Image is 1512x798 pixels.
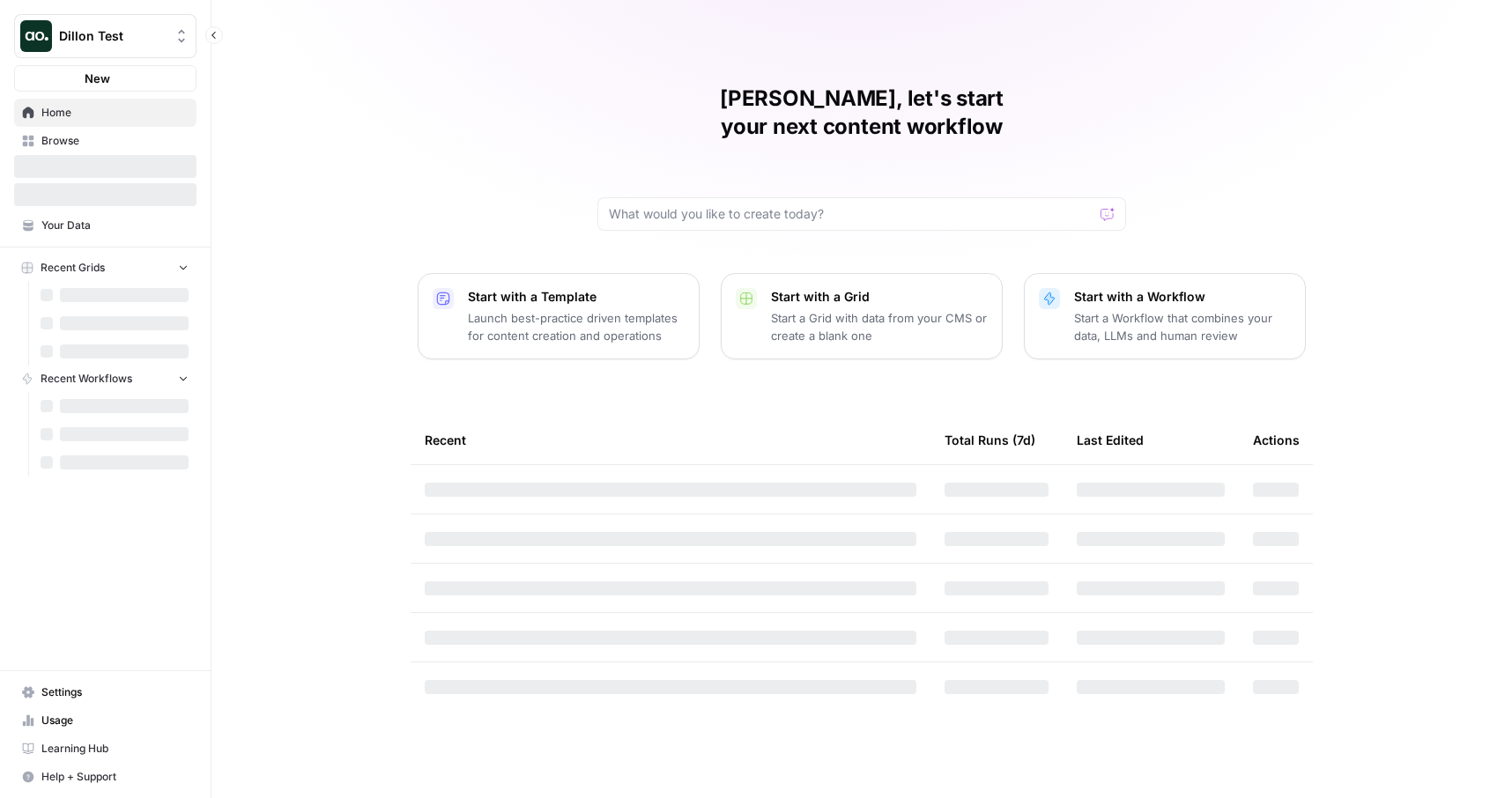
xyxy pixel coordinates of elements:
p: Start with a Template [468,288,685,306]
span: Recent Grids [41,260,105,276]
button: Workspace: Dillon Test [14,14,196,58]
button: Start with a WorkflowStart a Workflow that combines your data, LLMs and human review [1024,273,1306,359]
span: Recent Workflows [41,371,132,387]
p: Start a Grid with data from your CMS or create a blank one [771,309,988,344]
div: Last Edited [1077,416,1144,464]
span: Learning Hub [41,741,189,757]
button: Recent Grids [14,255,196,281]
input: What would you like to create today? [609,205,1093,223]
a: Your Data [14,211,196,240]
button: Start with a TemplateLaunch best-practice driven templates for content creation and operations [418,273,700,359]
div: Actions [1253,416,1300,464]
a: Settings [14,678,196,706]
button: Help + Support [14,763,196,791]
button: Recent Workflows [14,366,196,392]
p: Start a Workflow that combines your data, LLMs and human review [1074,309,1291,344]
a: Learning Hub [14,735,196,763]
span: Your Data [41,218,189,233]
a: Home [14,99,196,127]
span: Usage [41,713,189,728]
p: Start with a Workflow [1074,288,1291,306]
img: Dillon Test Logo [20,20,52,52]
p: Start with a Grid [771,288,988,306]
button: New [14,65,196,92]
span: Browse [41,133,189,149]
a: Usage [14,706,196,735]
p: Launch best-practice driven templates for content creation and operations [468,309,685,344]
span: Dillon Test [59,27,166,45]
span: Settings [41,684,189,700]
div: Total Runs (7d) [945,416,1035,464]
span: New [85,70,110,87]
span: Home [41,105,189,121]
span: Help + Support [41,769,189,785]
h1: [PERSON_NAME], let's start your next content workflow [597,85,1126,141]
a: Browse [14,127,196,155]
button: Start with a GridStart a Grid with data from your CMS or create a blank one [721,273,1003,359]
div: Recent [425,416,916,464]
